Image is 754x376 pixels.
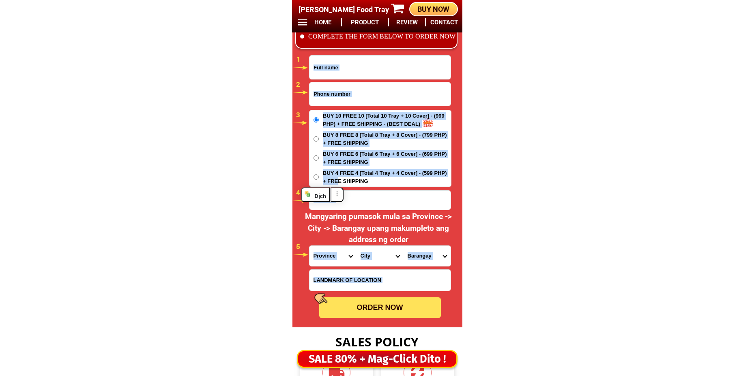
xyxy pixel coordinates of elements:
input: BUY 10 FREE 10 [Total 10 Tray + 10 Cover] - (999 PHP) + FREE SHIPPING - (BEST DEAL) [314,117,319,122]
input: BUY 4 FREE 4 [Total 4 Tray + 4 Cover] - (599 PHP) + FREE SHIPPING [314,174,319,180]
select: Select district [357,246,404,266]
span: 2 [296,80,300,88]
h6: HOME [309,18,337,27]
span: BUY 10 FREE 10 [Total 10 Tray + 10 Cover] - (999 PHP) + FREE SHIPPING - (BEST DEAL) [323,112,451,128]
input: Input LANDMARKOFLOCATION [309,270,451,291]
input: Input phone_number [309,82,451,106]
span: BUY 4 FREE 4 [Total 4 Tray + 4 Cover] - (599 PHP) + FREE SHIPPING [323,169,451,185]
span: Mangyaring pumasok mula sa Province -> City -> Barangay upang makumpleto ang address ng order [305,212,452,244]
h4: [PERSON_NAME] Food Tray [299,4,394,15]
input: Input address [309,191,451,210]
span: BUY 6 FREE 6 [Total 6 Tray + 6 Cover] - (699 PHP) + FREE SHIPPING [323,150,451,166]
h3: SALES POLICY [292,333,462,351]
div: BUY NOW [410,4,457,15]
h6: PRODUCT [346,18,384,27]
span: 1 [296,55,301,63]
select: Select province [309,246,357,266]
span: BUY 8 FREE 8 [Total 8 Tray + 8 Cover] - (799 PHP) + FREE SHIPPING [323,131,451,147]
span: 5 [296,243,300,251]
h6: CONTACT [430,18,458,27]
div: ORDER NOW [319,302,441,313]
span: 3 [296,111,300,119]
input: BUY 8 FREE 8 [Total 8 Tray + 8 Cover] - (799 PHP) + FREE SHIPPING [314,136,319,142]
div: SALE 80% + Mag-Click Dito ! [298,351,456,367]
input: BUY 6 FREE 6 [Total 6 Tray + 6 Cover] - (699 PHP) + FREE SHIPPING [314,155,319,161]
input: Input full_name [309,56,451,79]
h6: REVIEW [393,18,421,27]
h6: 4 [296,188,308,198]
select: Select commune [404,246,451,266]
li: COMPLETE THE FORM BELOW TO ORDER NOW [300,32,456,41]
